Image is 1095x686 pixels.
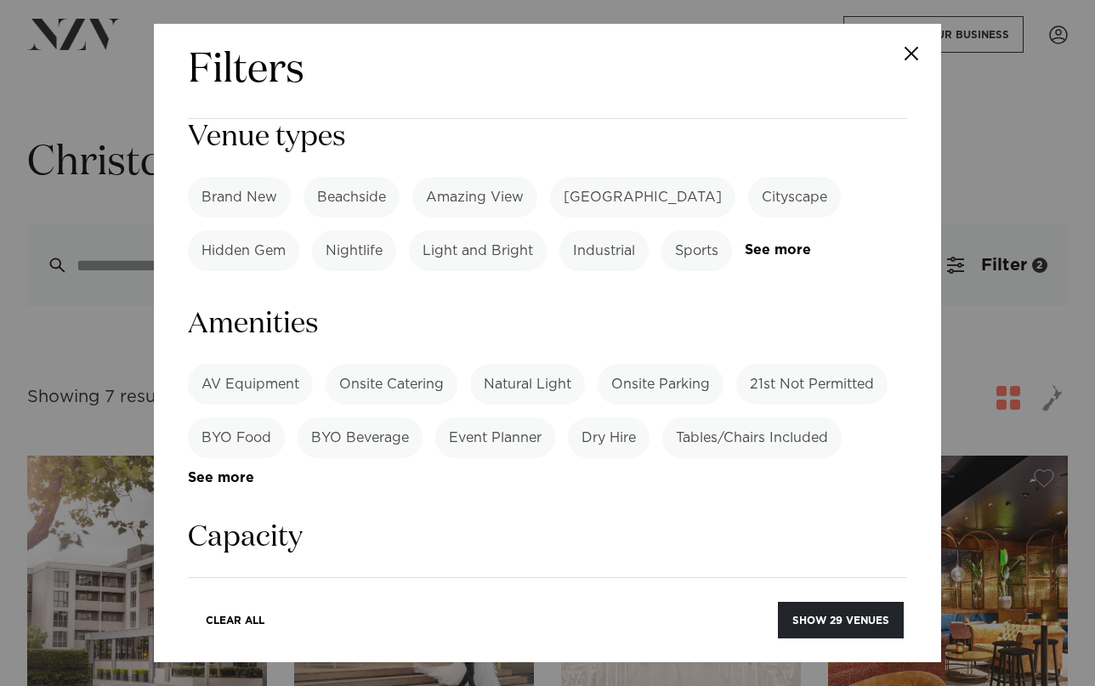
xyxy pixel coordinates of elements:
[188,417,285,458] label: BYO Food
[304,177,400,218] label: Beachside
[662,417,842,458] label: Tables/Chairs Included
[568,417,650,458] label: Dry Hire
[188,519,907,557] h3: Capacity
[188,364,313,405] label: AV Equipment
[661,230,732,271] label: Sports
[188,230,299,271] label: Hidden Gem
[326,364,457,405] label: Onsite Catering
[778,602,904,638] button: Show 29 venues
[435,417,555,458] label: Event Planner
[412,177,537,218] label: Amazing View
[882,24,941,83] button: Close
[188,44,304,98] h2: Filters
[470,364,585,405] label: Natural Light
[298,417,423,458] label: BYO Beverage
[409,230,547,271] label: Light and Bright
[188,177,291,218] label: Brand New
[736,364,888,405] label: 21st Not Permitted
[748,177,841,218] label: Cityscape
[188,305,907,343] h3: Amenities
[188,118,907,156] h3: Venue types
[550,177,735,218] label: [GEOGRAPHIC_DATA]
[312,230,396,271] label: Nightlife
[598,364,723,405] label: Onsite Parking
[191,602,279,638] button: Clear All
[559,230,649,271] label: Industrial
